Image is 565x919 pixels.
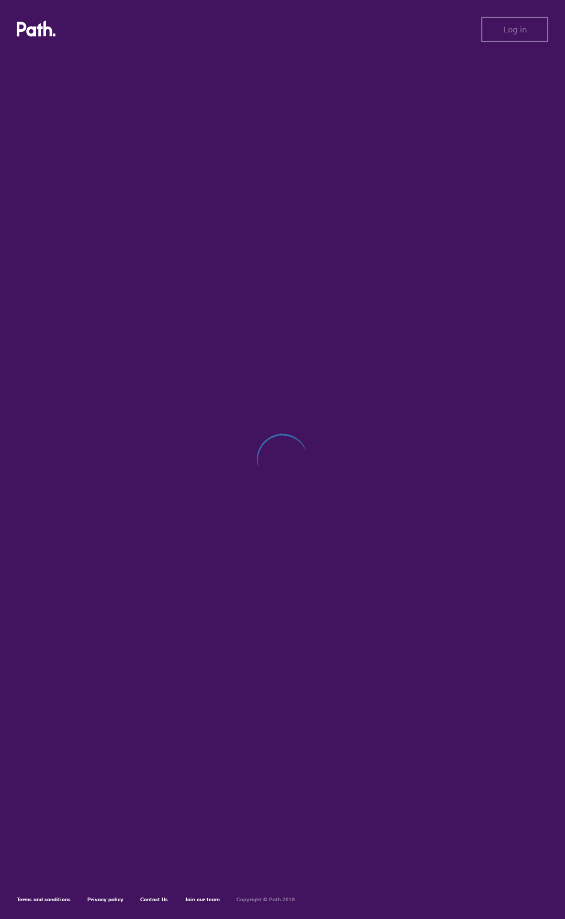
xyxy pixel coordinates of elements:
a: Join our team [185,896,220,903]
a: Privacy policy [87,896,123,903]
span: Log in [503,25,527,34]
a: Contact Us [140,896,168,903]
button: Log in [481,17,548,42]
h6: Copyright © Path 2018 [236,897,295,903]
a: Terms and conditions [17,896,71,903]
